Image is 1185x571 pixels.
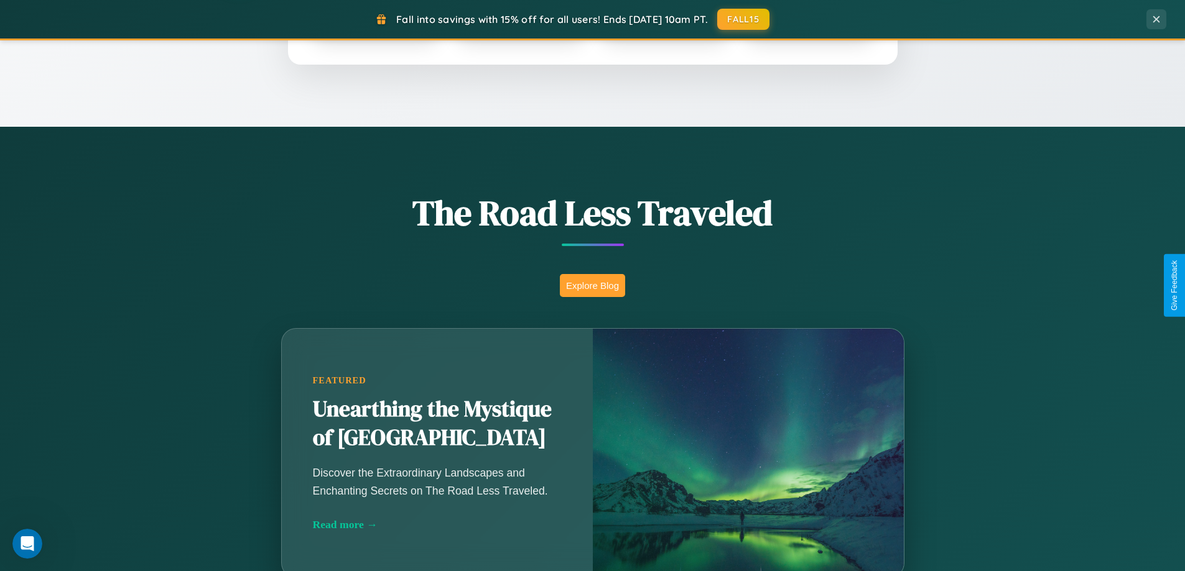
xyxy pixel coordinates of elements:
button: Explore Blog [560,274,625,297]
h1: The Road Less Traveled [220,189,966,237]
div: Read more → [313,518,562,531]
span: Fall into savings with 15% off for all users! Ends [DATE] 10am PT. [396,13,708,25]
p: Discover the Extraordinary Landscapes and Enchanting Secrets on The Road Less Traveled. [313,464,562,499]
div: Featured [313,375,562,386]
button: FALL15 [717,9,769,30]
h2: Unearthing the Mystique of [GEOGRAPHIC_DATA] [313,395,562,452]
iframe: Intercom live chat [12,529,42,559]
div: Give Feedback [1170,260,1179,311]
